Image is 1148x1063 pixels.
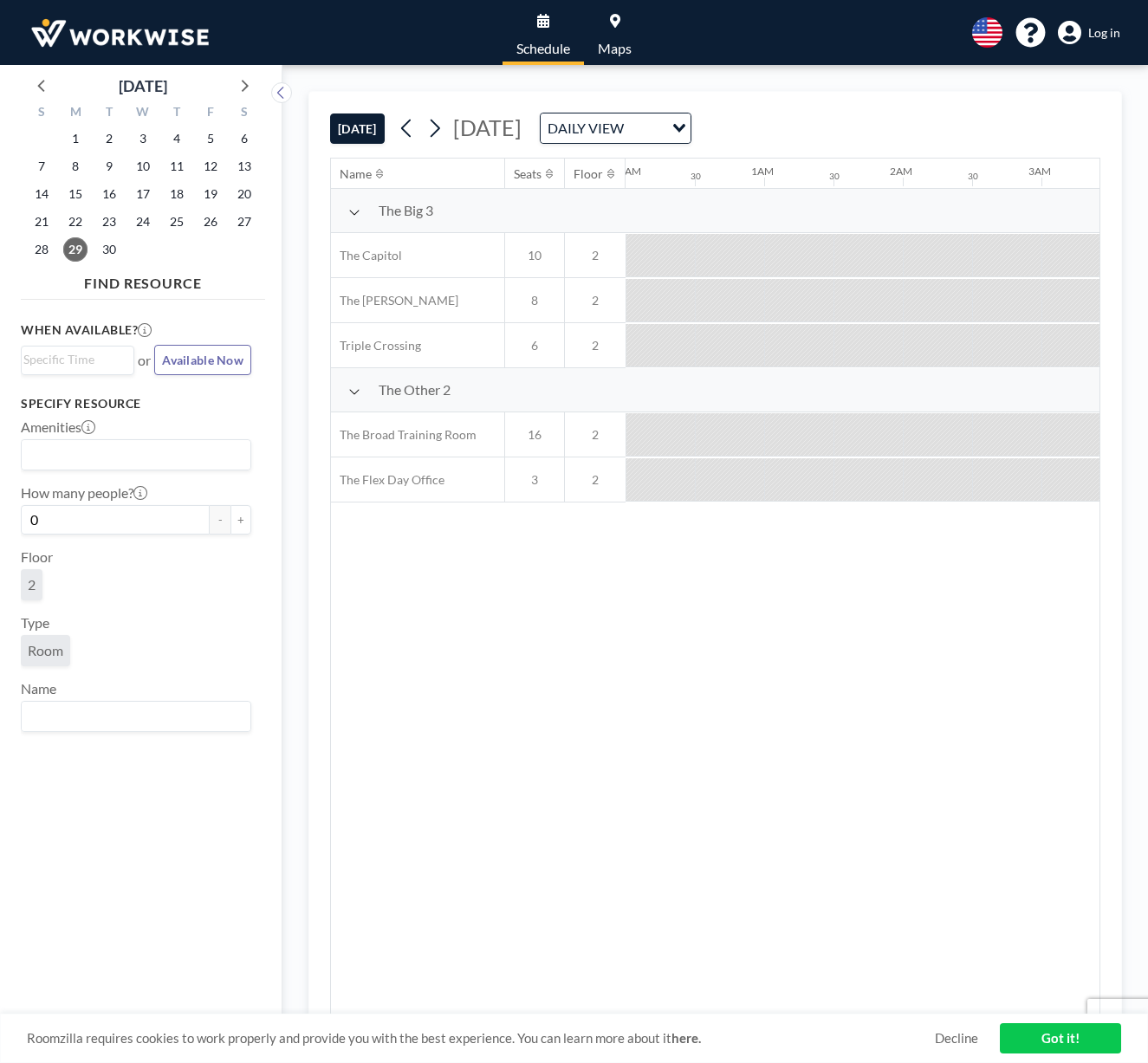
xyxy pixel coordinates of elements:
[162,353,243,367] span: Available Now
[232,154,256,178] span: Saturday, September 13, 2025
[63,126,88,151] span: Monday, September 1, 2025
[629,117,662,139] input: Search for option
[227,102,261,125] div: S
[21,680,56,697] label: Name
[23,705,241,728] input: Search for option
[29,154,54,178] span: Sunday, September 7, 2025
[198,154,223,178] span: Friday, September 12, 2025
[453,114,522,140] span: [DATE]
[232,210,256,234] span: Saturday, September 27, 2025
[331,248,402,263] span: The Capitol
[505,472,564,488] span: 3
[25,102,59,125] div: S
[193,102,227,125] div: F
[28,642,63,658] span: Room
[613,165,641,178] div: 12AM
[232,126,256,151] span: Saturday, September 6, 2025
[23,350,124,369] input: Search for option
[505,248,564,263] span: 10
[165,154,189,178] span: Thursday, September 11, 2025
[331,472,444,488] span: The Flex Day Office
[505,293,564,308] span: 8
[27,1030,935,1047] span: Roomzilla requires cookies to work properly and provide you with the best experience. You can lea...
[210,505,230,535] button: -
[59,102,93,125] div: M
[516,42,570,55] span: Schedule
[1088,25,1120,41] span: Log in
[93,102,126,125] div: T
[198,126,223,151] span: Friday, September 5, 2025
[1000,1023,1121,1053] a: Got it!
[138,352,151,369] span: or
[21,484,147,502] label: How many people?
[829,171,840,182] div: 30
[505,338,564,353] span: 6
[22,440,250,470] div: Search for option
[28,16,212,50] img: organization-logo
[97,237,121,262] span: Tuesday, September 30, 2025
[691,171,701,182] div: 30
[97,210,121,234] span: Tuesday, September 23, 2025
[165,210,189,234] span: Thursday, September 25, 2025
[131,210,155,234] span: Wednesday, September 24, 2025
[165,182,189,206] span: Thursday, September 18, 2025
[21,268,265,292] h4: FIND RESOURCE
[340,166,372,182] div: Name
[165,126,189,151] span: Thursday, September 4, 2025
[154,345,251,375] button: Available Now
[574,166,603,182] div: Floor
[63,210,88,234] span: Monday, September 22, 2025
[565,293,626,308] span: 2
[198,210,223,234] span: Friday, September 26, 2025
[29,182,54,206] span: Sunday, September 14, 2025
[379,381,451,399] span: The Other 2
[1028,165,1051,178] div: 3AM
[331,427,477,443] span: The Broad Training Room
[29,237,54,262] span: Sunday, September 28, 2025
[97,126,121,151] span: Tuesday, September 2, 2025
[126,102,160,125] div: W
[28,576,36,593] span: 2
[97,154,121,178] span: Tuesday, September 9, 2025
[544,117,627,139] span: DAILY VIEW
[1058,21,1120,45] a: Log in
[63,182,88,206] span: Monday, September 15, 2025
[23,444,241,466] input: Search for option
[22,702,250,731] div: Search for option
[565,427,626,443] span: 2
[21,396,251,412] h3: Specify resource
[230,505,251,535] button: +
[159,102,193,125] div: T
[131,182,155,206] span: Wednesday, September 17, 2025
[232,182,256,206] span: Saturday, September 20, 2025
[541,113,691,143] div: Search for option
[119,74,167,98] div: [DATE]
[565,338,626,353] span: 2
[331,338,421,353] span: Triple Crossing
[22,347,133,373] div: Search for option
[565,472,626,488] span: 2
[890,165,912,178] div: 2AM
[198,182,223,206] span: Friday, September 19, 2025
[598,42,632,55] span: Maps
[131,154,155,178] span: Wednesday, September 10, 2025
[21,548,53,566] label: Floor
[29,210,54,234] span: Sunday, September 21, 2025
[751,165,774,178] div: 1AM
[21,614,49,632] label: Type
[131,126,155,151] span: Wednesday, September 3, 2025
[935,1030,978,1047] a: Decline
[565,248,626,263] span: 2
[63,237,88,262] span: Monday, September 29, 2025
[671,1030,701,1046] a: here.
[63,154,88,178] span: Monday, September 8, 2025
[331,293,458,308] span: The [PERSON_NAME]
[97,182,121,206] span: Tuesday, September 16, 2025
[330,113,385,144] button: [DATE]
[968,171,978,182] div: 30
[21,418,95,436] label: Amenities
[505,427,564,443] span: 16
[379,202,433,219] span: The Big 3
[514,166,542,182] div: Seats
